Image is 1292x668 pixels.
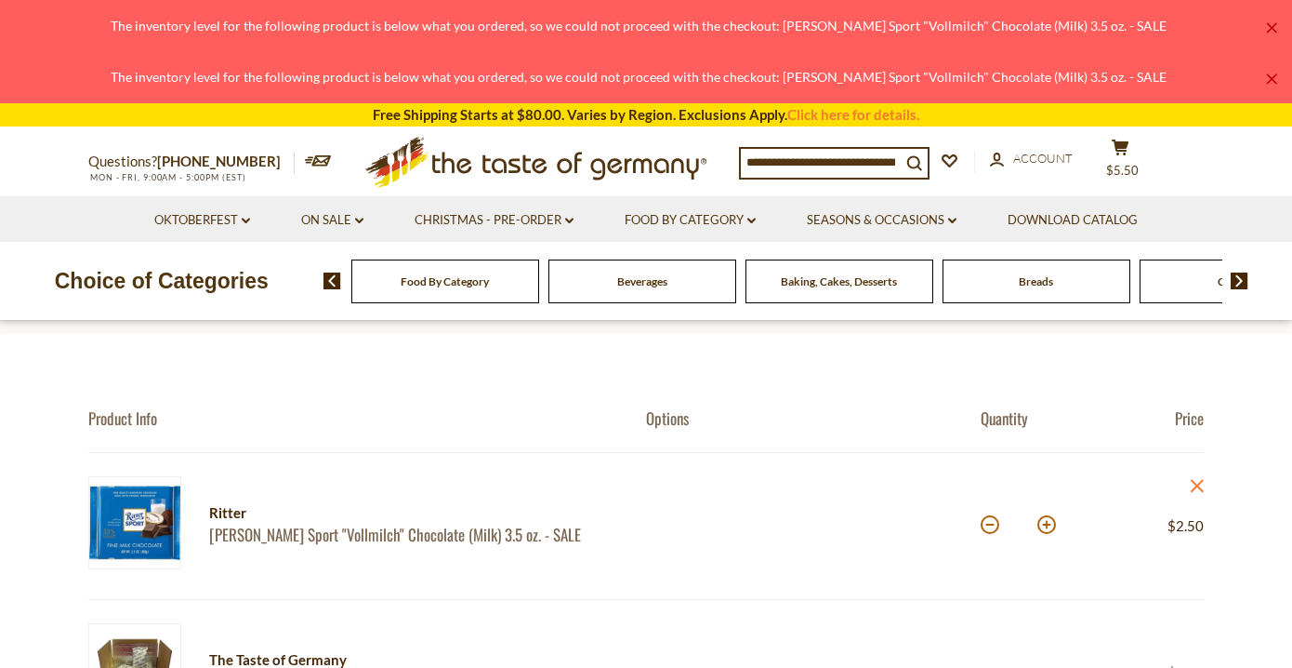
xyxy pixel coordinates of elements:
a: Account [990,149,1073,169]
a: Oktoberfest [154,210,250,231]
a: On Sale [301,210,363,231]
p: Questions? [88,150,295,174]
a: Food By Category [401,274,489,288]
div: Options [646,408,981,428]
img: previous arrow [323,273,341,289]
a: Breads [1019,274,1053,288]
a: Seasons & Occasions [807,210,956,231]
a: Baking, Cakes, Desserts [781,274,897,288]
a: × [1266,22,1277,33]
span: $2.50 [1167,517,1204,534]
a: Download Catalog [1008,210,1138,231]
div: Price [1092,408,1204,428]
img: next arrow [1231,273,1248,289]
a: Click here for details. [787,106,919,123]
button: $5.50 [1092,139,1148,185]
a: Food By Category [625,210,756,231]
a: Christmas - PRE-ORDER [415,210,573,231]
a: × [1266,73,1277,85]
a: [PHONE_NUMBER] [157,153,281,169]
div: Ritter [209,501,613,525]
span: Account [1013,151,1073,166]
a: Beverages [617,274,667,288]
div: The inventory level for the following product is below what you ordered, so we could not proceed ... [15,15,1262,36]
div: The inventory level for the following product is below what you ordered, so we could not proceed ... [15,66,1262,87]
a: [PERSON_NAME] Sport "Vollmilch" Chocolate (Milk) 3.5 oz. - SALE [209,525,613,544]
span: $5.50 [1106,163,1139,178]
span: MON - FRI, 9:00AM - 5:00PM (EST) [88,172,246,182]
div: Quantity [981,408,1092,428]
img: Ritter Milk Chocolate (Vollmilch) [88,476,181,569]
div: Product Info [88,408,646,428]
